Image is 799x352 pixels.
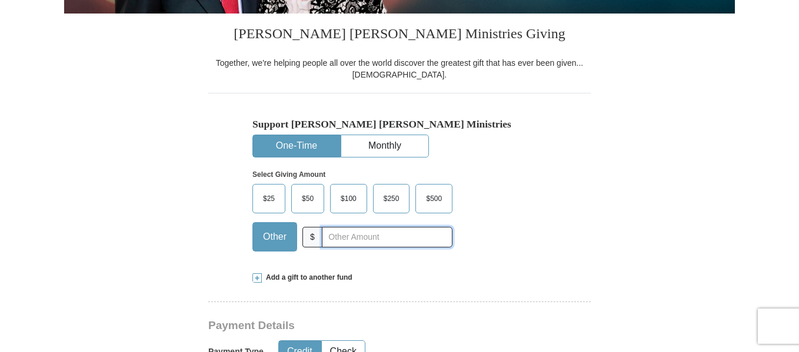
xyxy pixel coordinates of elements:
span: Add a gift to another fund [262,273,352,283]
button: Monthly [341,135,428,157]
span: Other [257,228,292,246]
button: One-Time [253,135,340,157]
h3: [PERSON_NAME] [PERSON_NAME] Ministries Giving [208,14,591,57]
strong: Select Giving Amount [252,170,325,179]
span: $50 [296,190,319,207]
span: $ [302,227,322,247]
span: $100 [335,190,362,207]
h3: Payment Details [208,319,508,333]
input: Other Amount [322,227,452,247]
div: Together, we're helping people all over the world discover the greatest gift that has ever been g... [208,57,591,81]
span: $250 [378,190,405,207]
span: $500 [420,190,448,207]
span: $25 [257,190,281,207]
h5: Support [PERSON_NAME] [PERSON_NAME] Ministries [252,118,547,130]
